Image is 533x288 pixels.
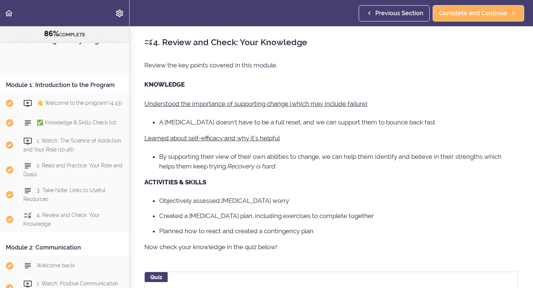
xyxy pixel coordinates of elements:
[37,100,122,106] span: 👋 Welcome to the program! (4:43)
[37,120,116,125] span: ✅ Knowledge & Skills Check list
[37,262,75,268] span: Welcome back!
[433,5,524,21] a: Complete and Continue
[144,81,185,88] strong: KNOWLEDGE
[23,212,100,227] span: 4. Review and Check: Your Knowledge
[439,9,507,18] span: Complete and Continue
[115,9,124,18] svg: Settings Menu
[159,117,518,127] li: A [MEDICAL_DATA] doesn't have to be a full reset, and we can support them to bounce back fast
[144,36,518,48] h2: 4. Review and Check: Your Knowledge
[4,9,13,18] svg: Back to course curriculum
[159,226,518,236] li: Planned how to react and created a contingency plan
[23,187,105,202] span: 3. Take Note: Links to Useful Resources
[44,29,59,38] span: 86%
[375,9,423,18] span: Previous Section
[144,178,206,186] strong: ACTIVITIES & SKILLS
[144,60,518,71] p: Review the key points covered in this module.
[9,29,120,39] div: COMPLETE
[144,243,277,251] span: Now check your knowledge in the quiz below!
[145,272,168,282] div: Quiz
[144,134,280,142] u: Learned about self-efficacy and why it's helpful
[23,138,121,152] span: 1. Watch: The Science of Addiction and Your Role (10:46)
[359,5,430,21] a: Previous Section
[159,211,518,221] li: Created a [MEDICAL_DATA] plan, including exercises to complete together
[144,100,368,107] u: Understood the importance of supporting change (which may include failure)
[23,163,123,177] span: 2. Read and Practice: Your Role and Goals
[227,163,276,170] em: Recovery is hard.
[159,196,518,205] li: Objectively assessed [MEDICAL_DATA] worry
[159,152,518,171] li: By supporting their view of their own abilities to change, we can help them identify and believe ...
